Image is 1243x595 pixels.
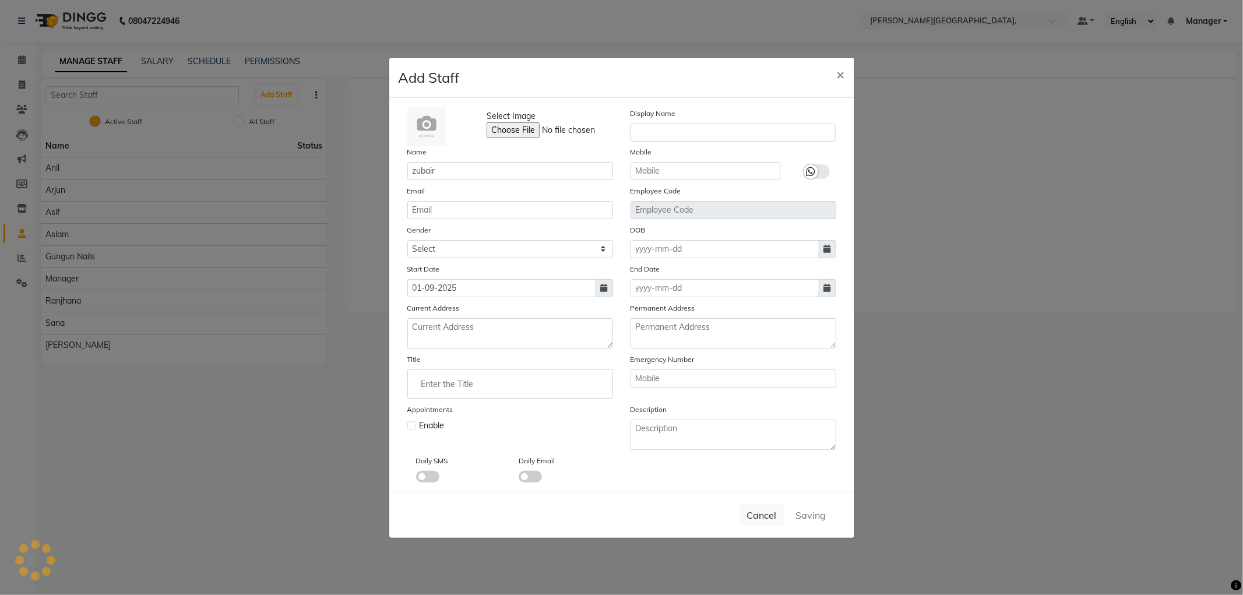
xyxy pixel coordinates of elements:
[631,240,819,258] input: yyyy-mm-dd
[631,186,681,196] label: Employee Code
[631,303,695,314] label: Permanent Address
[631,369,836,388] input: Mobile
[407,303,460,314] label: Current Address
[407,225,431,235] label: Gender
[407,107,446,146] img: Cinque Terre
[407,186,425,196] label: Email
[631,162,780,180] input: Mobile
[828,58,854,90] button: Close
[407,162,613,180] input: Name
[407,264,440,274] label: Start Date
[631,225,646,235] label: DOB
[631,201,836,219] input: Employee Code
[407,404,453,415] label: Appointments
[487,110,536,122] span: Select Image
[399,67,460,88] h4: Add Staff
[413,372,608,396] input: Enter the Title
[631,404,667,415] label: Description
[420,420,445,432] span: Enable
[407,201,613,219] input: Email
[631,279,819,297] input: yyyy-mm-dd
[631,147,652,157] label: Mobile
[487,122,645,138] input: Select Image
[740,504,784,526] button: Cancel
[407,147,427,157] label: Name
[631,264,660,274] label: End Date
[519,456,555,466] label: Daily Email
[407,279,596,297] input: yyyy-mm-dd
[416,456,448,466] label: Daily SMS
[407,354,421,365] label: Title
[631,354,695,365] label: Emergency Number
[630,108,675,119] label: Display Name
[837,65,845,83] span: ×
